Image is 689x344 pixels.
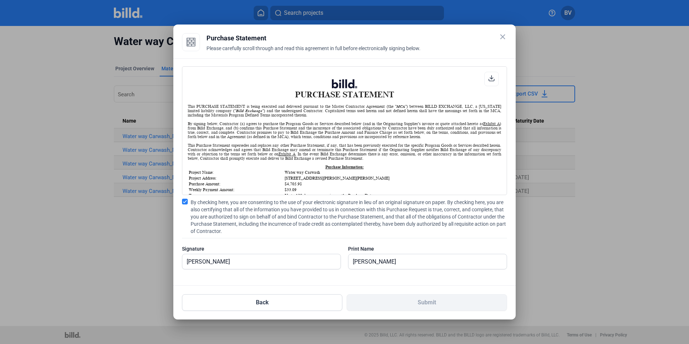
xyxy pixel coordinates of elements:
[191,199,507,235] span: By checking here, you are consenting to the use of your electronic signature in lieu of an origin...
[483,122,500,126] u: Exhibit A
[188,79,501,99] h1: PURCHASE STATEMENT
[284,176,501,181] td: [STREET_ADDRESS][PERSON_NAME][PERSON_NAME]
[182,254,341,269] input: Signature
[182,294,342,311] button: Back
[188,122,501,139] div: By signing below, Contractor (a) agrees to purchase the Program Goods or Services described below...
[188,170,284,175] td: Project Name:
[182,245,341,252] div: Signature
[188,143,501,160] div: This Purchase Statement supersedes and replaces any other Purchase Statement, if any, that has be...
[396,104,405,109] i: MCA
[325,165,364,169] u: Purchase Information:
[206,33,507,43] div: Purchase Statement
[206,45,507,61] div: Please carefully scroll through and read this agreement in full before electronically signing below.
[498,32,507,41] mat-icon: close
[284,181,501,186] td: $4,705.98
[188,104,501,117] div: This PURCHASE STATEMENT is being executed and delivered pursuant to the Master Contractor Agreeme...
[188,176,284,181] td: Project Address:
[348,254,499,269] input: Print Name
[284,193,501,198] td: Up to 120 days, commencing on the Purchase Date
[284,187,501,192] td: $33.09
[279,152,295,156] u: Exhibit A
[188,193,284,198] td: Term:
[188,187,284,192] td: Weekly Payment Amount:
[348,245,507,252] div: Print Name
[284,170,501,175] td: Water way Carwash
[236,109,262,113] i: Billd Exchange
[347,294,507,311] button: Submit
[188,181,284,186] td: Purchase Amount:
